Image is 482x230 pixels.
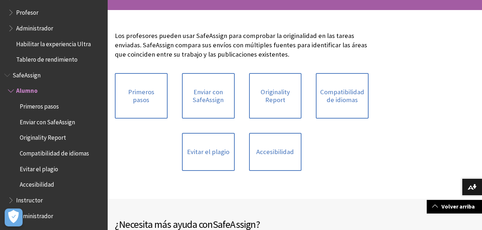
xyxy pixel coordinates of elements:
[427,200,482,213] a: Volver arriba
[16,210,53,220] span: Administrador
[249,133,302,171] a: Accesibilidad
[16,38,91,48] span: Habilitar la experiencia Ultra
[20,132,66,142] span: Originality Report
[20,100,59,110] span: Primeros pasos
[4,69,103,222] nav: Book outline for Blackboard SafeAssign
[182,73,235,119] a: Enviar con SafeAssign
[316,73,369,119] a: Compatibilidad de idiomas
[16,6,38,16] span: Profesor
[16,53,78,63] span: Tablero de rendimiento
[13,69,41,79] span: SafeAssign
[16,194,43,204] span: Instructor
[249,73,302,119] a: Originality Report
[20,163,58,173] span: Evitar el plagio
[16,85,38,95] span: Alumno
[5,209,23,226] button: Abrir preferencias
[182,133,235,171] a: Evitar el plagio
[20,147,89,157] span: Compatibilidad de idiomas
[20,179,54,188] span: Accesibilidad
[16,22,53,32] span: Administrador
[115,73,168,119] a: Primeros pasos
[115,31,369,59] p: Los profesores pueden usar SafeAssign para comprobar la originalidad en las tareas enviadas. Safe...
[20,116,75,126] span: Enviar con SafeAssign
